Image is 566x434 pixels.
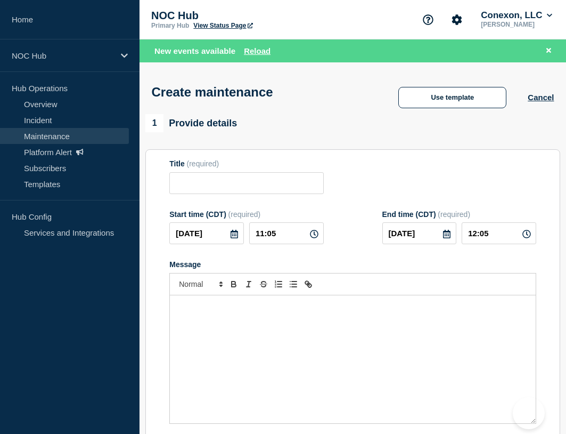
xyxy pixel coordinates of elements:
[145,114,163,132] span: 1
[152,85,273,100] h1: Create maintenance
[417,9,439,31] button: Support
[301,278,316,291] button: Toggle link
[12,51,114,60] p: NOC Hub
[187,159,219,168] span: (required)
[151,10,364,22] p: NOC Hub
[169,159,323,168] div: Title
[174,278,226,291] span: Font size
[438,210,470,219] span: (required)
[169,172,323,194] input: Title
[479,10,554,21] button: Conexon, LLC
[226,278,241,291] button: Toggle bold text
[286,278,301,291] button: Toggle bulleted list
[256,278,271,291] button: Toggle strikethrough text
[169,222,244,244] input: YYYY-MM-DD
[513,397,545,429] iframe: Help Scout Beacon - Open
[241,278,256,291] button: Toggle italic text
[398,87,506,108] button: Use template
[145,114,237,132] div: Provide details
[169,260,536,269] div: Message
[228,210,261,219] span: (required)
[249,222,324,244] input: HH:MM
[169,210,323,219] div: Start time (CDT)
[446,9,468,31] button: Account settings
[271,278,286,291] button: Toggle ordered list
[193,22,252,29] a: View Status Page
[244,46,270,55] button: Reload
[154,46,235,55] span: New events available
[151,22,189,29] p: Primary Hub
[462,222,536,244] input: HH:MM
[170,295,536,423] div: Message
[479,21,554,28] p: [PERSON_NAME]
[382,222,457,244] input: YYYY-MM-DD
[382,210,536,219] div: End time (CDT)
[528,93,554,102] button: Cancel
